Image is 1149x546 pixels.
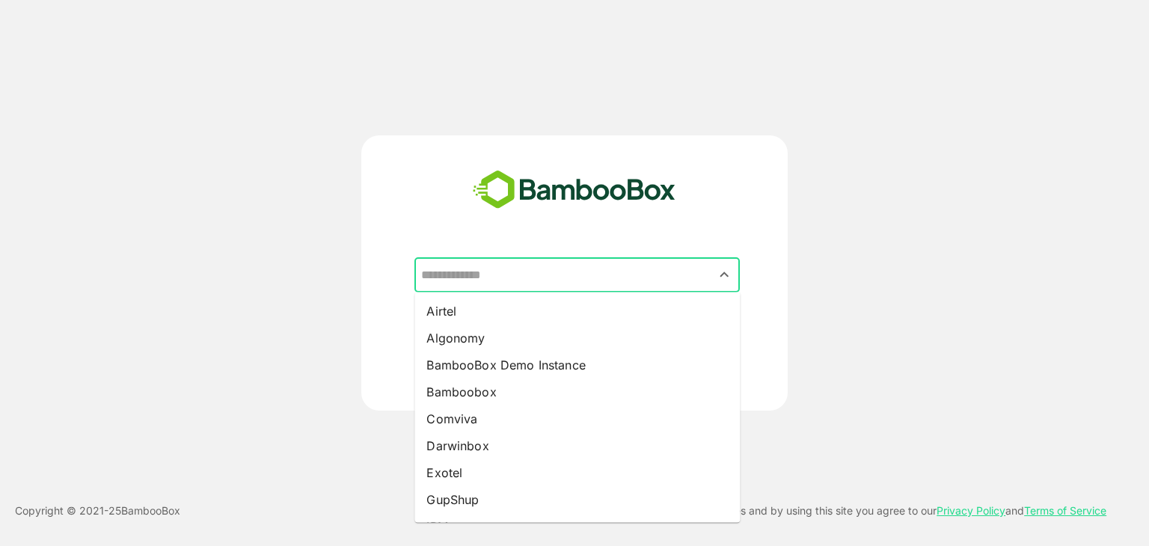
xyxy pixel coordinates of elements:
p: This site uses cookies and by using this site you agree to our and [640,502,1106,520]
li: Comviva [414,405,740,432]
img: bamboobox [465,165,684,215]
button: Close [714,265,735,285]
p: Copyright © 2021- 25 BambooBox [15,502,180,520]
li: Airtel [414,298,740,325]
a: Privacy Policy [937,504,1005,517]
a: Terms of Service [1024,504,1106,517]
li: GupShup [414,486,740,513]
li: Algonomy [414,325,740,352]
li: BambooBox Demo Instance [414,352,740,378]
li: Darwinbox [414,432,740,459]
li: IBM [414,513,740,540]
li: Bamboobox [414,378,740,405]
li: Exotel [414,459,740,486]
